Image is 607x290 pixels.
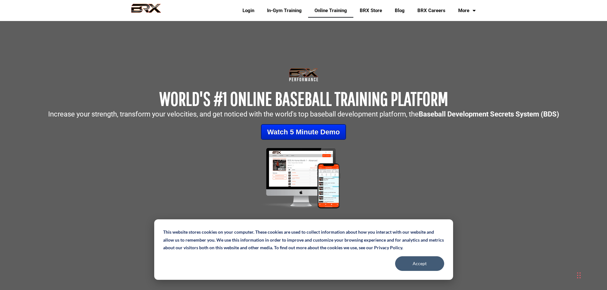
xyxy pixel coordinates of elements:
a: BRX Careers [411,3,452,18]
img: Mockup-2-large [253,146,354,210]
button: Accept [395,256,444,271]
a: Blog [388,3,411,18]
span: WORLD'S #1 ONLINE BASEBALL TRAINING PLATFORM [159,88,448,110]
a: BRX Store [353,3,388,18]
p: This website stores cookies on your computer. These cookies are used to collect information about... [163,228,444,252]
a: More [452,3,482,18]
a: In-Gym Training [261,3,308,18]
strong: Baseball Development Secrets System (BDS) [419,110,559,118]
div: Navigation Menu [231,3,482,18]
iframe: Chat Widget [517,221,607,290]
a: Watch 5 Minute Demo [261,124,346,140]
a: Login [236,3,261,18]
div: Drag [577,266,581,285]
p: Increase your strength, transform your velocities, and get noticed with the world's top baseball ... [3,111,604,118]
a: Online Training [308,3,353,18]
img: Transparent-Black-BRX-Logo-White-Performance [288,67,319,83]
div: Cookie banner [154,219,453,280]
img: BRX Performance [125,4,167,18]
